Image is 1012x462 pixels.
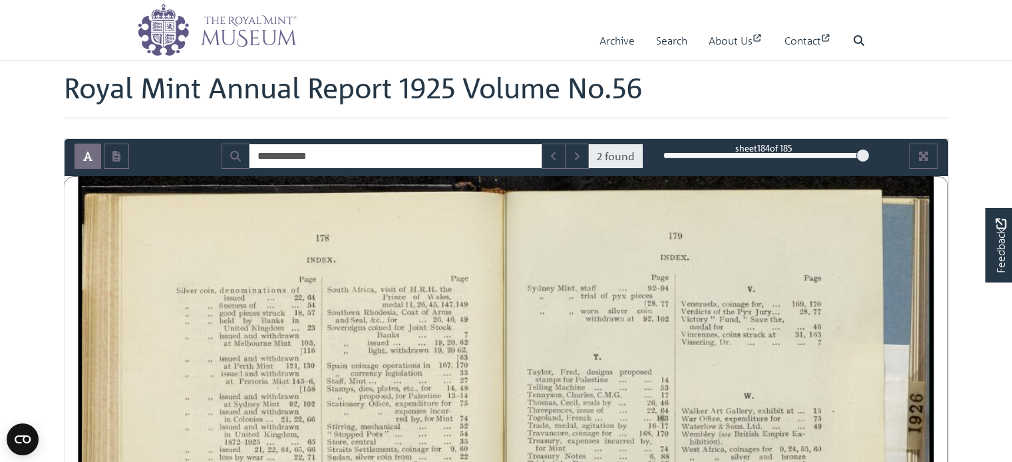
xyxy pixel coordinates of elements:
[240,376,265,386] span: Prelmia
[434,316,441,323] span: 26,
[304,401,312,407] span: 102
[396,400,468,409] span: expenditure
[759,405,807,415] span: exhibit
[603,400,609,407] span: by
[601,292,607,298] span: of
[656,22,687,60] a: Search
[714,308,718,314] span: of
[261,330,299,340] span: withdrawn
[661,252,684,262] span: INDEX.
[647,400,655,406] span: .36,
[662,392,667,398] span: 17
[599,22,635,60] a: Archive
[252,324,296,333] span: kingdom
[752,300,760,308] span: for,
[985,208,1012,283] a: Would you like to provide feedback?
[383,300,400,308] span: medal
[663,142,864,154] div: sheet of 185
[235,400,344,409] span: [GEOGRAPHIC_DATA]
[661,407,667,413] span: 64
[377,330,407,340] span: Banks
[818,338,822,346] span: 7
[388,316,396,323] span: [Or
[328,323,397,332] span: Sovereigns
[222,368,253,378] span: issue
[290,401,297,407] span: 92,
[541,311,544,316] span: ,,
[460,400,466,407] span: 75
[234,415,282,424] span: Colonies
[235,338,344,348] span: [GEOGRAPHIC_DATA]
[220,392,238,400] span: issued
[460,316,467,322] span: 49
[308,294,313,300] span: 64
[681,314,766,324] span: Victory”
[594,352,622,362] span: T.
[814,422,820,429] span: 49
[225,401,230,407] span: at
[442,300,482,309] span: 147,149
[814,307,819,316] span: 77
[620,368,665,377] span: proposed
[400,286,404,292] span: of
[770,414,778,421] span: for
[378,386,396,393] span: plates,
[301,346,324,356] span: [116
[561,367,618,377] span: [PERSON_NAME]
[287,361,313,370] span: 121,
[657,315,667,322] span: 102
[391,345,452,354] span: withdrawn
[460,339,466,346] span: 62
[748,285,765,294] span: v,
[800,308,808,314] span: 28.
[236,429,275,439] span: United
[345,411,348,416] span: u
[407,300,424,310] span: 11,26,
[257,362,270,369] span: Mint
[649,420,683,430] span: 16
[682,415,693,422] span: War
[452,275,465,283] span: Page
[565,144,589,169] button: Next Match
[261,315,281,325] span: Banks
[597,407,601,413] span: of
[757,142,770,154] span: 184
[458,346,466,353] span: 62,
[723,330,737,338] span: coins
[225,323,264,332] span: United
[295,416,301,423] span: 22,
[814,415,820,422] span: 75
[448,385,454,392] span: 14,
[383,292,426,301] span: Prince
[787,407,792,413] span: at
[345,350,347,355] span: ,,
[261,406,299,416] span: withdrawn
[528,398,585,407] span: [PERSON_NAME]
[536,376,570,385] span: stamps
[365,307,432,316] span: Rhodesia,
[714,323,721,330] span: for
[644,315,651,322] span: 92,
[649,285,655,291] span: 92
[386,369,460,378] span: legislation
[528,428,566,438] span: Travancme,
[528,287,599,297] span: [GEOGRAPHIC_DATA]
[555,422,574,429] span: medal,
[657,414,665,421] span: 163
[308,302,313,308] span: 5-1
[681,299,804,308] span: [GEOGRAPHIC_DATA],
[425,413,451,423] span: forMmt
[225,340,230,346] span: at
[725,414,797,423] span: expenditure
[690,322,707,330] span: medal
[263,400,276,407] span: Mint
[770,314,784,324] span: the,
[353,362,374,370] span: coinage
[682,338,782,347] span: [PERSON_NAME],
[814,405,843,415] span: 15
[327,400,363,409] span: Stationery
[586,314,647,323] span: withdrawn
[669,230,683,241] span: 179
[431,407,449,414] span: incur—
[275,338,300,348] span: Mint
